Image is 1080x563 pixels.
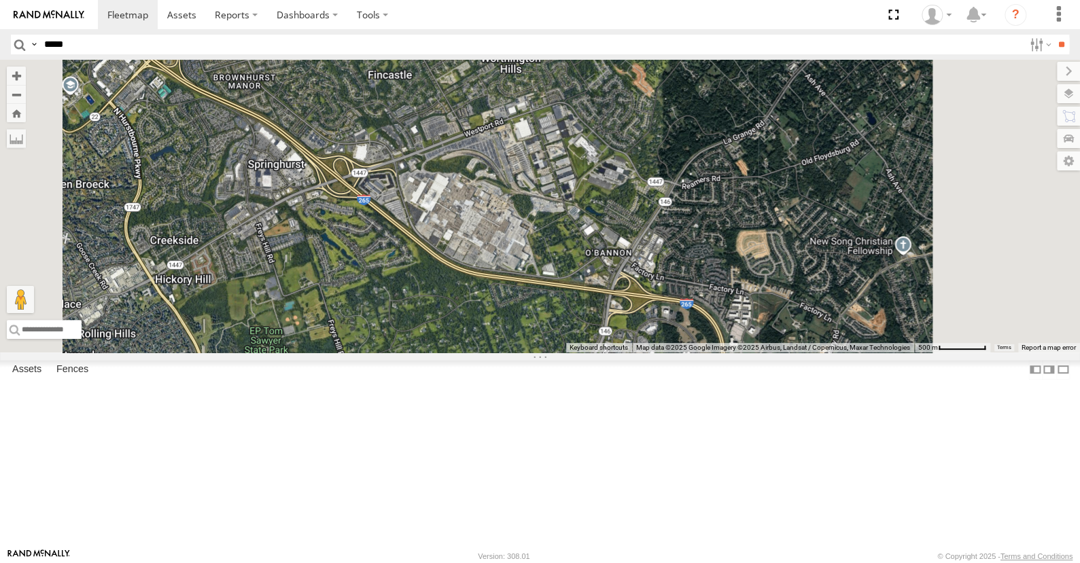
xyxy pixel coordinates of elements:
button: Zoom in [7,67,26,85]
label: Hide Summary Table [1056,360,1070,380]
button: Keyboard shortcuts [570,343,628,352]
span: Map data ©2025 Google Imagery ©2025 Airbus, Landsat / Copernicus, Maxar Technologies [636,344,910,351]
button: Drag Pegman onto the map to open Street View [7,286,34,313]
label: Map Settings [1057,151,1080,170]
label: Search Query [29,35,39,54]
i: ? [1005,4,1026,26]
label: Dock Summary Table to the Right [1042,360,1056,380]
button: Zoom out [7,85,26,104]
div: © Copyright 2025 - [937,552,1073,560]
label: Measure [7,129,26,148]
a: Terms (opens in new tab) [997,345,1011,350]
a: Terms and Conditions [1000,552,1073,560]
label: Assets [5,360,48,379]
img: rand-logo.svg [14,10,84,20]
label: Fences [50,360,95,379]
span: 500 m [918,344,938,351]
label: Search Filter Options [1024,35,1053,54]
a: Report a map error [1022,344,1076,351]
a: Visit our Website [7,549,70,563]
div: Miky Transport [917,5,956,25]
button: Map Scale: 500 m per 67 pixels [914,343,990,352]
div: Version: 308.01 [478,552,529,560]
button: Zoom Home [7,104,26,122]
label: Dock Summary Table to the Left [1028,360,1042,380]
